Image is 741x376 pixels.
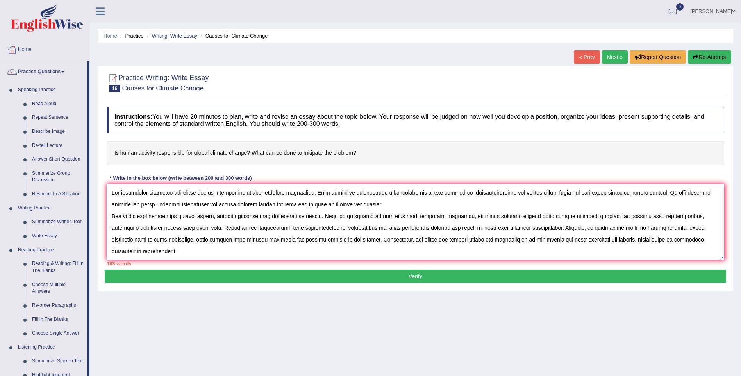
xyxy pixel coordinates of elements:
a: Choose Multiple Answers [29,278,87,299]
li: Causes for Climate Change [199,32,268,39]
a: Summarize Spoken Text [29,354,87,368]
a: Reading & Writing: Fill In The Blanks [29,257,87,278]
h4: You will have 20 minutes to plan, write and revise an essay about the topic below. Your response ... [107,107,724,133]
div: 163 words [107,260,724,267]
div: * Write in the box below (write between 200 and 300 words) [107,175,255,182]
h4: Is human activity responsible for global climate change? What can be done to mitigate the problem? [107,141,724,165]
span: 16 [109,85,120,92]
a: Summarize Written Text [29,215,87,229]
small: Causes for Climate Change [122,84,204,92]
h2: Practice Writing: Write Essay [107,72,209,92]
a: Re-order Paragraphs [29,299,87,313]
li: Practice [118,32,143,39]
a: Listening Practice [14,340,87,355]
a: Home [104,33,117,39]
a: Respond To A Situation [29,187,87,201]
button: Verify [105,270,726,283]
button: Report Question [630,50,686,64]
a: Practice Questions [0,61,87,81]
a: Choose Single Answer [29,326,87,340]
a: Re-tell Lecture [29,139,87,153]
a: Next » [602,50,628,64]
a: Read Aloud [29,97,87,111]
a: Writing Practice [14,201,87,215]
a: « Prev [574,50,600,64]
a: Repeat Sentence [29,111,87,125]
a: Writing: Write Essay [152,33,197,39]
a: Write Essay [29,229,87,243]
a: Summarize Group Discussion [29,167,87,187]
button: Re-Attempt [688,50,731,64]
span: 0 [676,3,684,11]
a: Describe Image [29,125,87,139]
a: Home [0,39,89,58]
a: Speaking Practice [14,83,87,97]
b: Instructions: [114,113,152,120]
a: Fill In The Blanks [29,313,87,327]
a: Reading Practice [14,243,87,257]
a: Answer Short Question [29,152,87,167]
